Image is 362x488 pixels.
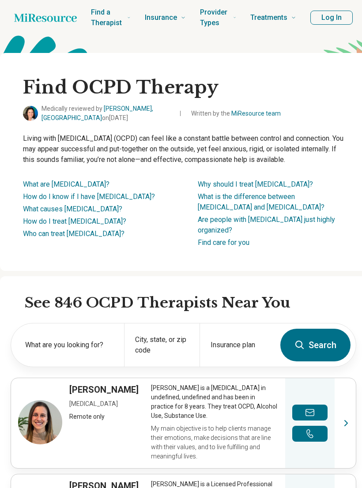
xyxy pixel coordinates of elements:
[198,215,335,234] a: Are people with [MEDICAL_DATA] just highly organized?
[198,238,249,247] a: Find care for you
[23,205,122,213] a: What causes [MEDICAL_DATA]?
[280,329,351,361] button: Search
[250,11,287,24] span: Treatments
[91,6,124,29] span: Find a Therapist
[14,9,77,26] a: Home page
[231,110,281,117] a: MiResource team
[25,340,113,350] label: What are you looking for?
[23,192,155,201] a: How do I know if I have [MEDICAL_DATA]?
[145,11,177,24] span: Insurance
[25,294,356,312] h2: See 846 OCPD Therapists Near You
[23,76,344,99] h1: Find OCPD Therapy
[23,180,109,188] a: What are [MEDICAL_DATA]?
[292,405,328,420] button: Send a message
[310,11,353,25] button: Log In
[23,217,126,225] a: How do I treat [MEDICAL_DATA]?
[41,104,171,123] span: Medically reviewed by
[191,109,281,118] span: Written by the
[198,180,313,188] a: Why should I treat [MEDICAL_DATA]?
[23,229,124,238] a: Who can treat [MEDICAL_DATA]?
[292,426,328,442] button: Make a phone call
[102,114,128,121] span: on [DATE]
[198,192,324,211] a: What is the difference between [MEDICAL_DATA] and [MEDICAL_DATA]?
[23,133,344,165] p: Living with [MEDICAL_DATA] (OCPD) can feel like a constant battle between control and connection....
[200,6,230,29] span: Provider Types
